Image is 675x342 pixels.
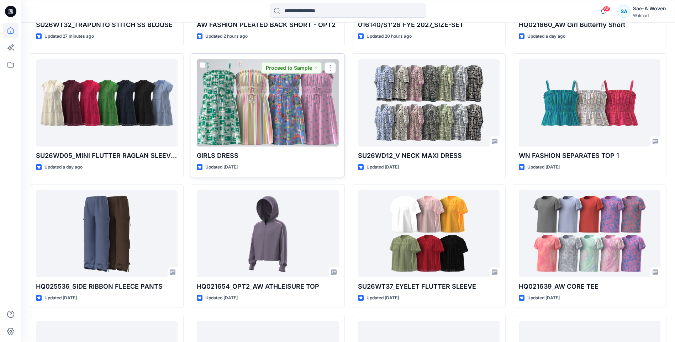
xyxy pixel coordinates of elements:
[36,59,178,146] a: SU26WD05_MINI FLUTTER RAGLAN SLEEVE DRESS
[527,164,560,171] p: Updated [DATE]
[527,294,560,302] p: Updated [DATE]
[36,282,178,292] p: HQ025536_SIDE RIBBON FLEECE PANTS
[205,33,248,40] p: Updated 2 hours ago
[36,151,178,161] p: SU26WD05_MINI FLUTTER RAGLAN SLEEVE DRESS
[36,190,178,277] a: HQ025536_SIDE RIBBON FLEECE PANTS
[44,294,77,302] p: Updated [DATE]
[527,33,565,40] p: Updated a day ago
[519,282,660,292] p: HQ021639_AW CORE TEE
[519,20,660,30] p: HQ021660_AW Girl Butterfly Short
[519,59,660,146] a: WN FASHION SEPARATES TOP 1
[519,190,660,277] a: HQ021639_AW CORE TEE
[358,190,500,277] a: SU26WT37_EYELET FLUTTER SLEEVE
[617,5,630,18] div: SA
[603,6,611,12] span: 68
[633,13,666,18] div: Walmart
[197,190,338,277] a: HQ021654_OPT2_AW ATHLEISURE TOP
[197,151,338,161] p: GIRLS DRESS
[358,20,500,30] p: 016140/S1'26 FYE 2027_SIZE-SET
[197,59,338,146] a: GIRLS DRESS
[519,151,660,161] p: WN FASHION SEPARATES TOP 1
[197,20,338,30] p: AW FASHION PLEATED BACK SHORT - OPT2
[366,33,412,40] p: Updated 20 hours ago
[358,59,500,146] a: SU26WD12_V NECK MAXI DRESS
[197,282,338,292] p: HQ021654_OPT2_AW ATHLEISURE TOP
[44,164,83,171] p: Updated a day ago
[366,164,399,171] p: Updated [DATE]
[205,164,238,171] p: Updated [DATE]
[36,20,178,30] p: SU26WT32_TRAPUNTO STITCH SS BLOUSE
[358,282,500,292] p: SU26WT37_EYELET FLUTTER SLEEVE
[205,294,238,302] p: Updated [DATE]
[633,4,666,13] div: Sae-A Woven
[358,151,500,161] p: SU26WD12_V NECK MAXI DRESS
[366,294,399,302] p: Updated [DATE]
[44,33,94,40] p: Updated 27 minutes ago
